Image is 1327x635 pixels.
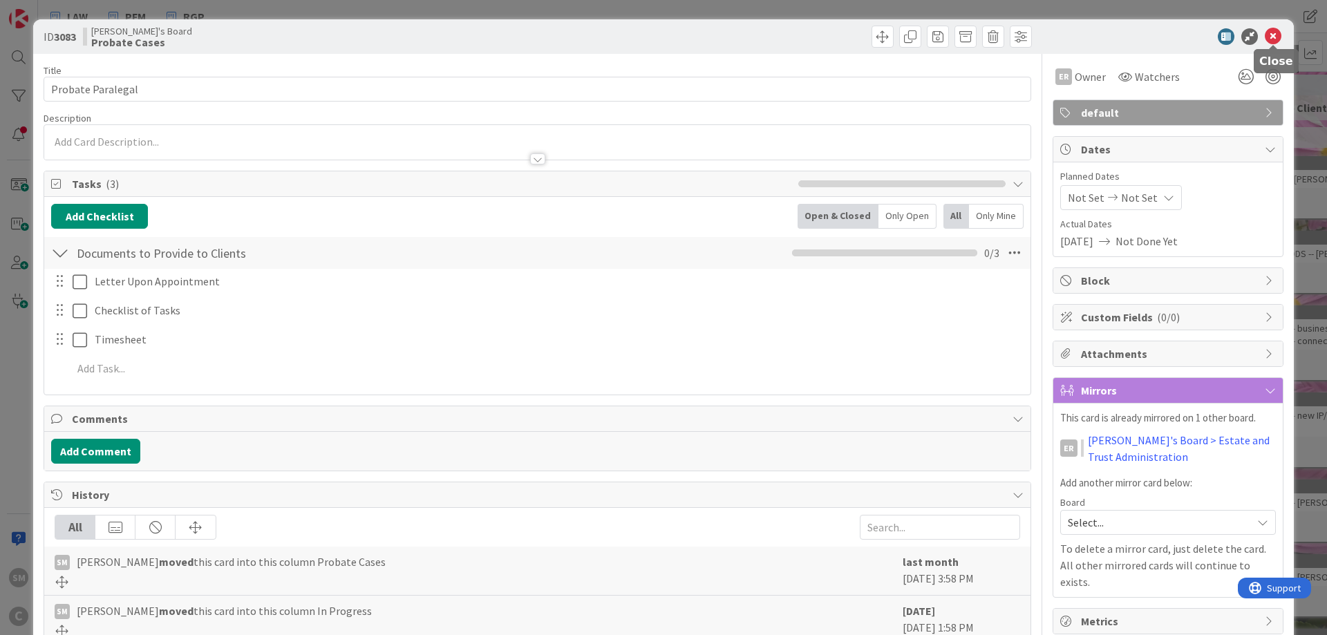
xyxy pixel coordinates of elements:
[903,555,959,569] b: last month
[77,553,386,570] span: [PERSON_NAME] this card into this column Probate Cases
[1121,189,1158,206] span: Not Set
[1081,272,1258,289] span: Block
[1060,439,1077,457] div: ER
[55,604,70,619] div: SM
[1060,410,1276,426] p: This card is already mirrored on 1 other board.
[72,410,1006,427] span: Comments
[106,177,119,191] span: ( 3 )
[91,26,192,37] span: [PERSON_NAME]'s Board
[878,204,937,229] div: Only Open
[1060,169,1276,184] span: Planned Dates
[1081,104,1258,121] span: default
[55,555,70,570] div: SM
[1081,309,1258,325] span: Custom Fields
[159,555,194,569] b: moved
[1088,432,1276,465] a: [PERSON_NAME]'s Board > Estate and Trust Administration
[1259,55,1293,68] h5: Close
[1081,345,1258,362] span: Attachments
[51,439,140,464] button: Add Comment
[72,486,1006,503] span: History
[798,204,878,229] div: Open & Closed
[159,604,194,618] b: moved
[95,274,1021,290] p: Letter Upon Appointment
[1081,141,1258,158] span: Dates
[91,37,192,48] b: Probate Cases
[903,553,1020,588] div: [DATE] 3:58 PM
[72,176,791,192] span: Tasks
[860,515,1020,540] input: Search...
[943,204,969,229] div: All
[1068,513,1245,532] span: Select...
[44,77,1031,102] input: type card name here...
[51,204,148,229] button: Add Checklist
[1055,68,1072,85] div: ER
[1075,68,1106,85] span: Owner
[984,245,999,261] span: 0 / 3
[903,604,935,618] b: [DATE]
[95,303,1021,319] p: Checklist of Tasks
[55,515,95,539] div: All
[1116,233,1178,249] span: Not Done Yet
[44,28,76,45] span: ID
[1060,217,1276,231] span: Actual Dates
[1060,233,1093,249] span: [DATE]
[44,64,62,77] label: Title
[72,240,383,265] input: Add Checklist...
[1068,189,1104,206] span: Not Set
[969,204,1024,229] div: Only Mine
[1081,382,1258,399] span: Mirrors
[1081,613,1258,629] span: Metrics
[1060,475,1276,491] p: Add another mirror card below:
[1060,497,1085,507] span: Board
[1135,68,1180,85] span: Watchers
[29,2,63,19] span: Support
[77,603,372,619] span: [PERSON_NAME] this card into this column In Progress
[54,30,76,44] b: 3083
[44,112,91,124] span: Description
[1060,540,1276,590] p: To delete a mirror card, just delete the card. All other mirrored cards will continue to exists.
[1157,310,1180,324] span: ( 0/0 )
[95,332,1021,348] p: Timesheet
